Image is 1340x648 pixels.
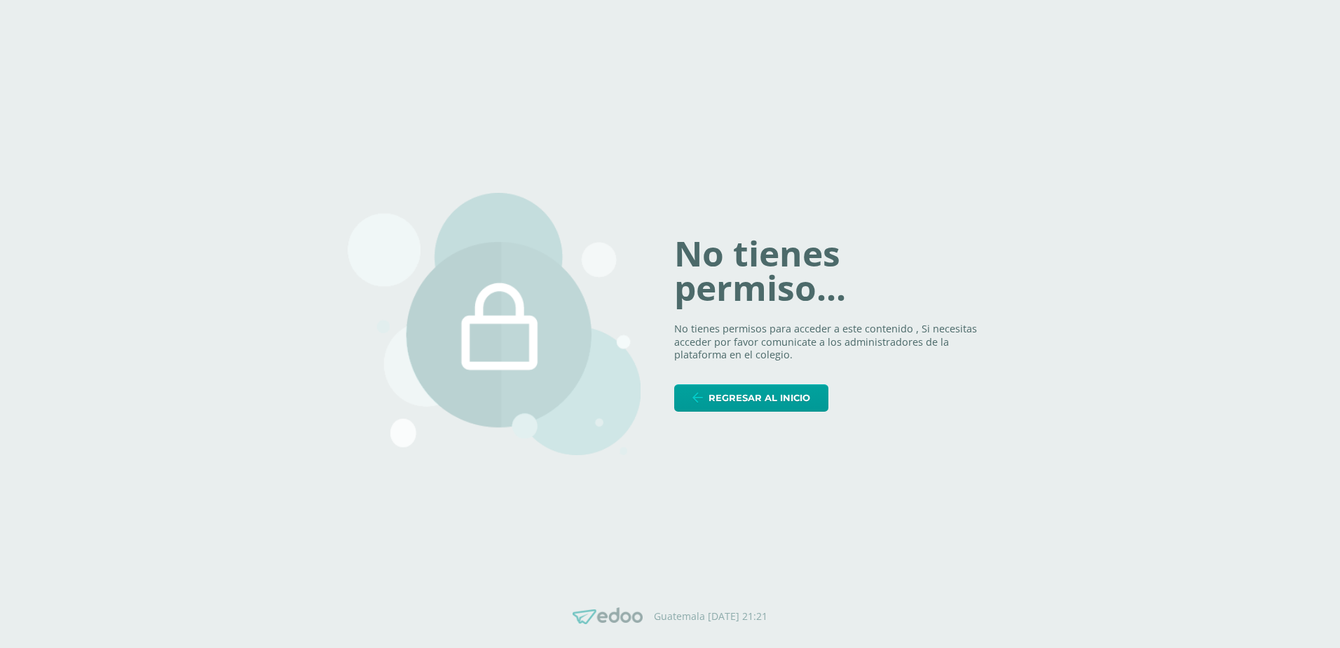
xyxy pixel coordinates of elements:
a: Regresar al inicio [674,384,828,412]
img: Edoo [573,607,643,625]
img: 403.png [348,193,641,455]
span: Regresar al inicio [709,385,810,411]
h1: No tienes permiso... [674,236,992,306]
p: Guatemala [DATE] 21:21 [654,610,767,623]
p: No tienes permisos para acceder a este contenido , Si necesitas acceder por favor comunicate a lo... [674,323,992,362]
